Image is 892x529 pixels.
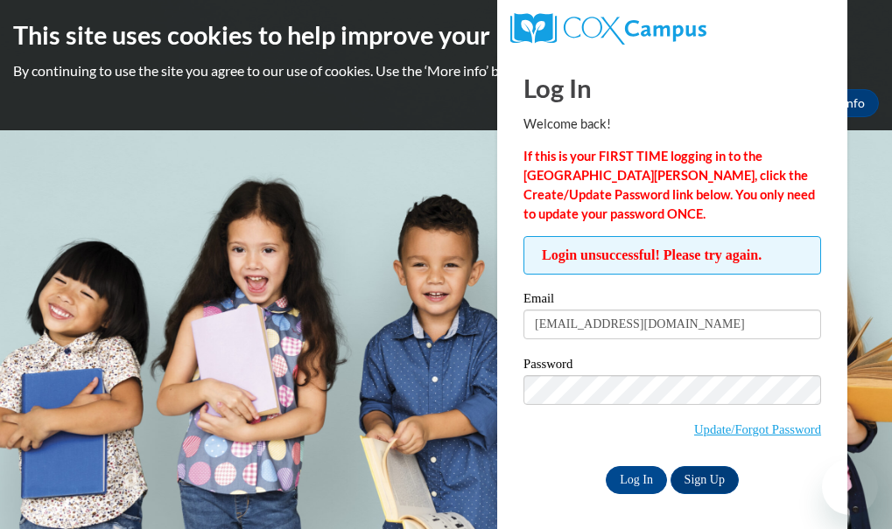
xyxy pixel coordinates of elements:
[523,149,815,221] strong: If this is your FIRST TIME logging in to the [GEOGRAPHIC_DATA][PERSON_NAME], click the Create/Upd...
[523,358,821,375] label: Password
[13,17,879,52] h2: This site uses cookies to help improve your learning experience.
[606,466,667,494] input: Log In
[510,13,706,45] img: COX Campus
[523,70,821,106] h1: Log In
[523,236,821,275] span: Login unsuccessful! Please try again.
[694,422,821,436] a: Update/Forgot Password
[822,459,878,515] iframe: Button to launch messaging window
[13,61,879,80] p: By continuing to use the site you agree to our use of cookies. Use the ‘More info’ button to read...
[671,466,739,494] a: Sign Up
[523,115,821,134] p: Welcome back!
[523,292,821,310] label: Email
